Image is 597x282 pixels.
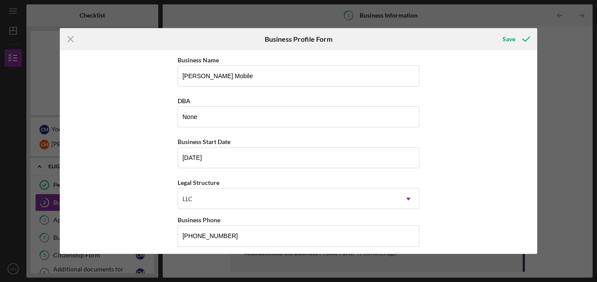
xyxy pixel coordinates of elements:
[182,195,193,202] div: LLC
[178,56,219,64] label: Business Name
[178,97,190,105] label: DBA
[178,216,220,224] label: Business Phone
[265,35,332,43] h6: Business Profile Form
[494,30,537,48] button: Save
[502,30,515,48] div: Save
[178,138,230,145] label: Business Start Date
